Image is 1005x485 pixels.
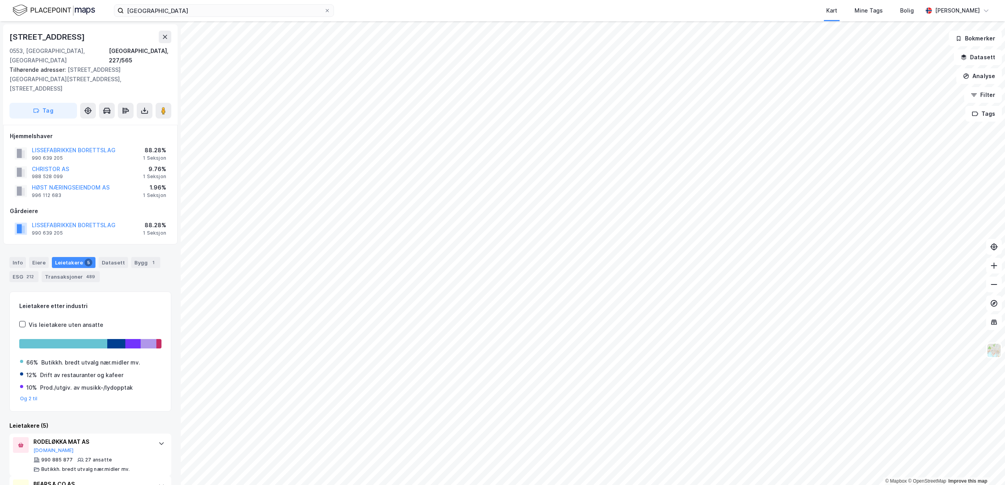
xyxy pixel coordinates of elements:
div: [PERSON_NAME] [935,6,980,15]
button: [DOMAIN_NAME] [33,447,74,454]
div: Leietakere [52,257,95,268]
div: Bygg [131,257,160,268]
div: Hjemmelshaver [10,131,171,141]
iframe: Chat Widget [966,447,1005,485]
div: 9.76% [143,164,166,174]
div: Mine Tags [855,6,883,15]
div: Kart [826,6,837,15]
div: [STREET_ADDRESS][GEOGRAPHIC_DATA][STREET_ADDRESS], [STREET_ADDRESS] [9,65,165,93]
div: Datasett [99,257,128,268]
div: Vis leietakere uten ansatte [29,320,103,330]
div: 1.96% [143,183,166,192]
div: 990 639 205 [32,230,63,236]
button: Tag [9,103,77,119]
button: Tags [965,106,1002,122]
div: 1 Seksjon [143,192,166,199]
div: Bolig [900,6,914,15]
div: 27 ansatte [85,457,112,463]
div: Prod./utgiv. av musikk-/lydopptak [40,383,133,392]
a: Improve this map [948,478,987,484]
div: 1 Seksjon [143,230,166,236]
div: 0553, [GEOGRAPHIC_DATA], [GEOGRAPHIC_DATA] [9,46,109,65]
button: Bokmerker [949,31,1002,46]
button: Filter [964,87,1002,103]
div: Butikkh. bredt utvalg nær.midler mv. [41,466,130,472]
div: Transaksjoner [42,271,100,282]
div: Leietakere etter industri [19,301,161,311]
div: Drift av restauranter og kafeer [40,370,123,380]
div: Kontrollprogram for chat [966,447,1005,485]
div: 5 [84,259,92,266]
div: 88.28% [143,146,166,155]
div: Gårdeiere [10,206,171,216]
div: Info [9,257,26,268]
a: Mapbox [885,478,907,484]
div: [GEOGRAPHIC_DATA], 227/565 [109,46,171,65]
a: OpenStreetMap [908,478,946,484]
div: 996 112 683 [32,192,61,199]
div: 10% [26,383,37,392]
div: RODELØKKA MAT AS [33,437,150,447]
img: logo.f888ab2527a4732fd821a326f86c7f29.svg [13,4,95,17]
div: ESG [9,271,39,282]
div: 1 Seksjon [143,155,166,161]
div: 212 [25,273,35,281]
div: 1 [149,259,157,266]
div: 12% [26,370,37,380]
span: Tilhørende adresser: [9,66,68,73]
div: 88.28% [143,221,166,230]
div: 990 885 877 [41,457,73,463]
div: 489 [84,273,97,281]
div: Leietakere (5) [9,421,171,430]
div: Eiere [29,257,49,268]
div: [STREET_ADDRESS] [9,31,86,43]
div: 66% [26,358,38,367]
div: 1 Seksjon [143,173,166,180]
div: 988 528 099 [32,173,63,180]
input: Søk på adresse, matrikkel, gårdeiere, leietakere eller personer [124,5,324,16]
button: Datasett [954,49,1002,65]
button: Og 2 til [20,396,38,402]
img: Z [987,343,1001,358]
div: Butikkh. bredt utvalg nær.midler mv. [41,358,140,367]
button: Analyse [956,68,1002,84]
div: 990 639 205 [32,155,63,161]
